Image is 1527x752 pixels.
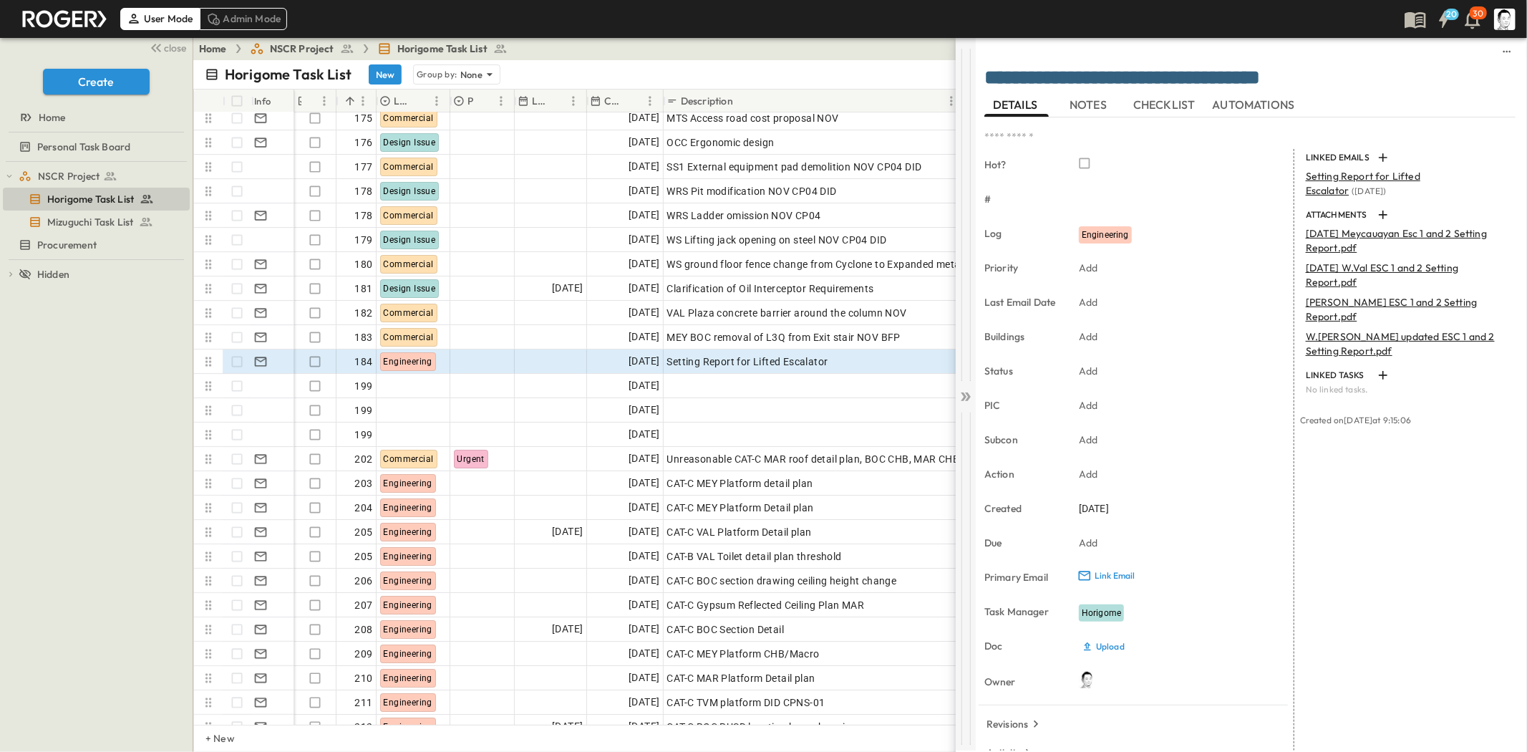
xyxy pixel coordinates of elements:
span: Unreasonable CAT-C MAR roof detail plan, BOC CHB, MAR CHB [666,452,959,466]
span: Engineering [384,357,432,367]
div: test [3,165,190,188]
span: Setting Report for Lifted Escalator [666,355,828,369]
span: [DATE] [629,377,659,394]
p: Owner [984,675,1059,689]
span: Engineering [384,722,432,732]
span: 179 [354,233,372,247]
span: Design Issue [384,186,436,196]
span: Horigome Task List [47,192,134,206]
span: [DATE] [629,670,659,686]
span: [DATE] [552,621,583,637]
span: [DATE] [629,621,659,637]
span: CHECKLIST [1133,99,1198,112]
p: W.[PERSON_NAME] updated ESC 1 and 2 Setting Report.pdf [1306,329,1507,358]
p: Link Email [1095,570,1135,582]
span: [DATE] [552,718,583,735]
button: Menu [641,92,659,110]
span: Engineering [384,503,432,513]
span: NOTES [1070,99,1110,112]
button: Sort [477,93,493,109]
p: Add [1079,261,1098,275]
span: 180 [354,257,372,271]
span: Personal Task Board [37,140,130,154]
p: [DATE] Meycauayan Esc 1 and 2 Setting Report.pdf [1306,226,1507,255]
span: Design Issue [384,284,436,294]
span: 199 [354,379,372,393]
span: 208 [354,622,372,637]
h6: 20 [1447,9,1458,20]
span: 205 [354,549,372,564]
span: Clarification of Oil Interceptor Requirements [666,281,873,296]
span: Engineering [384,600,432,610]
span: CAT-C VAL Platform Detail plan [666,525,811,539]
span: AUTOMATIONS [1213,99,1298,112]
span: 184 [354,355,372,369]
p: Created [984,501,1059,516]
span: Engineering [384,649,432,659]
span: WS Lifting jack opening on steel NOV CP04 DID [666,233,886,247]
span: Home [39,110,66,125]
button: Sort [549,93,565,109]
button: Sort [304,93,320,109]
span: DETAILS [993,99,1040,112]
button: Menu [316,92,333,110]
span: 202 [354,452,372,466]
img: Profile Picture [1079,671,1096,688]
p: Add [1079,295,1098,309]
span: CAT-C MAR Platform Detail plan [666,671,815,685]
div: test [3,188,190,211]
span: [DATE] [629,475,659,491]
span: 206 [354,574,372,588]
p: Doc [984,639,1059,653]
span: [DATE] [629,572,659,589]
p: Subcon [984,433,1059,447]
span: [DATE] [629,426,659,443]
span: 210 [354,671,372,685]
span: [DATE] [629,548,659,564]
span: CAT-C BOC section drawing ceiling height change [666,574,896,588]
p: Horigome Task List [225,64,352,85]
span: Engineering [384,576,432,586]
span: 205 [354,525,372,539]
button: Sort [412,93,428,109]
span: [DATE] [629,183,659,199]
span: [DATE] [1079,501,1109,516]
span: [DATE] [629,207,659,223]
p: Due [984,536,1059,550]
span: 209 [354,647,372,661]
span: Engineering [384,625,432,635]
p: Hot? [984,158,1059,172]
span: VAL Plaza concrete barrier around the column NOV [666,306,906,320]
div: test [3,211,190,233]
span: 178 [354,184,372,198]
span: CAT-C BOC Section Detail [666,622,784,637]
div: test [3,233,190,256]
button: Menu [354,92,372,110]
p: [PERSON_NAME] ESC 1 and 2 Setting Report.pdf [1306,295,1507,324]
span: [DATE] [629,402,659,418]
span: Hidden [37,267,69,281]
span: 176 [354,135,372,150]
span: Engineering [384,698,432,708]
nav: breadcrumbs [199,42,516,56]
p: Primary Email [984,570,1059,584]
span: 177 [354,160,372,174]
span: [DATE] [629,158,659,175]
span: [DATE] [629,597,659,613]
span: CAT-C MEY Platform CHB/Macro [666,647,819,661]
p: Status [984,364,1059,378]
p: No linked tasks. [1306,384,1507,395]
button: New [369,64,402,85]
span: [DATE] [629,694,659,710]
button: sidedrawer-menu [1498,43,1516,60]
span: MTS Access road cost proposal NOV [666,111,838,125]
p: LINKED EMAILS [1306,152,1372,163]
span: Urgent [457,454,485,464]
span: Engineering [384,673,432,683]
span: Mizuguchi Task List [47,215,133,229]
div: Admin Mode [200,8,288,29]
p: Add [1079,467,1098,481]
p: Action [984,467,1059,481]
span: 178 [354,208,372,223]
div: Info [251,90,294,112]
